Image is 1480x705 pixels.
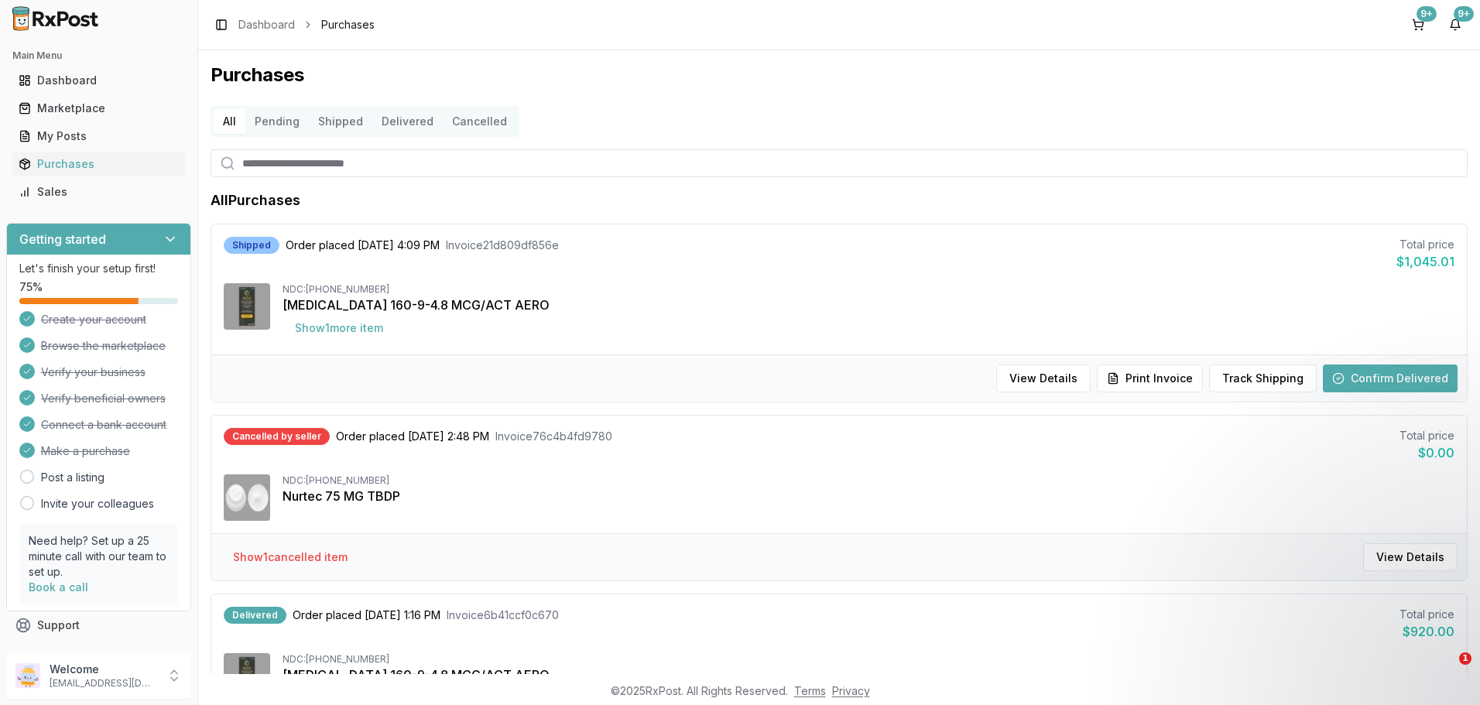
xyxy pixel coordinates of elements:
[221,543,360,571] button: Show1cancelled item
[283,296,1454,314] div: [MEDICAL_DATA] 160-9-4.8 MCG/ACT AERO
[238,17,295,33] a: Dashboard
[41,338,166,354] span: Browse the marketplace
[1427,652,1465,690] iframe: Intercom live chat
[283,666,1454,684] div: [MEDICAL_DATA] 160-9-4.8 MCG/ACT AERO
[19,101,179,116] div: Marketplace
[321,17,375,33] span: Purchases
[283,283,1454,296] div: NDC: [PHONE_NUMBER]
[309,109,372,134] button: Shipped
[1396,237,1454,252] div: Total price
[15,663,40,688] img: User avatar
[224,474,270,521] img: Nurtec 75 MG TBDP
[283,487,1454,505] div: Nurtec 75 MG TBDP
[6,96,191,121] button: Marketplace
[41,364,146,380] span: Verify your business
[1097,364,1203,392] button: Print Invoice
[1459,652,1471,665] span: 1
[211,63,1468,87] h1: Purchases
[996,364,1091,392] button: View Details
[443,109,516,134] button: Cancelled
[12,122,185,150] a: My Posts
[336,429,489,444] span: Order placed [DATE] 2:48 PM
[447,607,559,623] span: Invoice 6b41ccf0c670
[794,684,826,697] a: Terms
[12,150,185,178] a: Purchases
[245,109,309,134] button: Pending
[41,391,166,406] span: Verify beneficial owners
[6,6,105,31] img: RxPost Logo
[1209,364,1317,392] button: Track Shipping
[1323,364,1458,392] button: Confirm Delivered
[1406,12,1430,37] button: 9+
[286,238,440,253] span: Order placed [DATE] 4:09 PM
[1454,6,1474,22] div: 9+
[224,607,286,624] div: Delivered
[495,429,612,444] span: Invoice 76c4b4fd9780
[372,109,443,134] button: Delivered
[19,73,179,88] div: Dashboard
[832,684,870,697] a: Privacy
[283,474,1454,487] div: NDC: [PHONE_NUMBER]
[1396,252,1454,271] div: $1,045.01
[446,238,559,253] span: Invoice 21d809df856e
[1443,12,1468,37] button: 9+
[19,230,106,248] h3: Getting started
[12,94,185,122] a: Marketplace
[1363,543,1458,571] button: View Details
[50,677,157,690] p: [EMAIL_ADDRESS][DOMAIN_NAME]
[6,639,191,667] button: Feedback
[224,653,270,700] img: Breztri Aerosphere 160-9-4.8 MCG/ACT AERO
[41,417,166,433] span: Connect a bank account
[41,470,104,485] a: Post a listing
[283,653,1454,666] div: NDC: [PHONE_NUMBER]
[19,261,178,276] p: Let's finish your setup first!
[19,184,179,200] div: Sales
[50,662,157,677] p: Welcome
[211,190,300,211] h1: All Purchases
[29,533,169,580] p: Need help? Set up a 25 minute call with our team to set up.
[12,178,185,206] a: Sales
[41,496,154,512] a: Invite your colleagues
[283,314,396,342] button: Show1more item
[41,312,146,327] span: Create your account
[224,237,279,254] div: Shipped
[19,156,179,172] div: Purchases
[6,152,191,176] button: Purchases
[293,607,440,623] span: Order placed [DATE] 1:16 PM
[6,611,191,639] button: Support
[214,109,245,134] button: All
[19,128,179,144] div: My Posts
[41,443,130,459] span: Make a purchase
[6,124,191,149] button: My Posts
[1399,443,1454,462] div: $0.00
[238,17,375,33] nav: breadcrumb
[12,67,185,94] a: Dashboard
[19,279,43,295] span: 75 %
[1399,428,1454,443] div: Total price
[1417,6,1437,22] div: 9+
[224,428,330,445] div: Cancelled by seller
[6,180,191,204] button: Sales
[37,645,90,661] span: Feedback
[29,580,88,594] a: Book a call
[224,283,270,330] img: Breztri Aerosphere 160-9-4.8 MCG/ACT AERO
[6,68,191,93] button: Dashboard
[12,50,185,62] h2: Main Menu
